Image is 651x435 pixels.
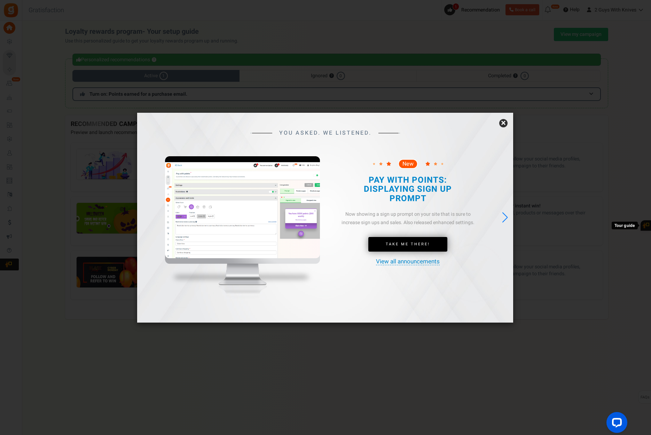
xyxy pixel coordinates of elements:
div: Next slide [500,210,510,225]
img: screenshot [165,162,320,258]
span: New [402,161,414,167]
a: View all announcements [376,259,440,265]
img: mockup [165,156,320,313]
div: Now showing a sign up prompt on your site that is sure to increase sign ups and sales. Also relea... [338,210,477,227]
h2: PAY WITH POINTS: DISPLAYING SIGN UP PROMPT [345,176,470,203]
span: YOU ASKED. WE LISTENED. [279,130,371,136]
div: Tour guide [612,222,638,230]
a: Take Me There! [368,237,447,252]
a: × [499,119,508,127]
